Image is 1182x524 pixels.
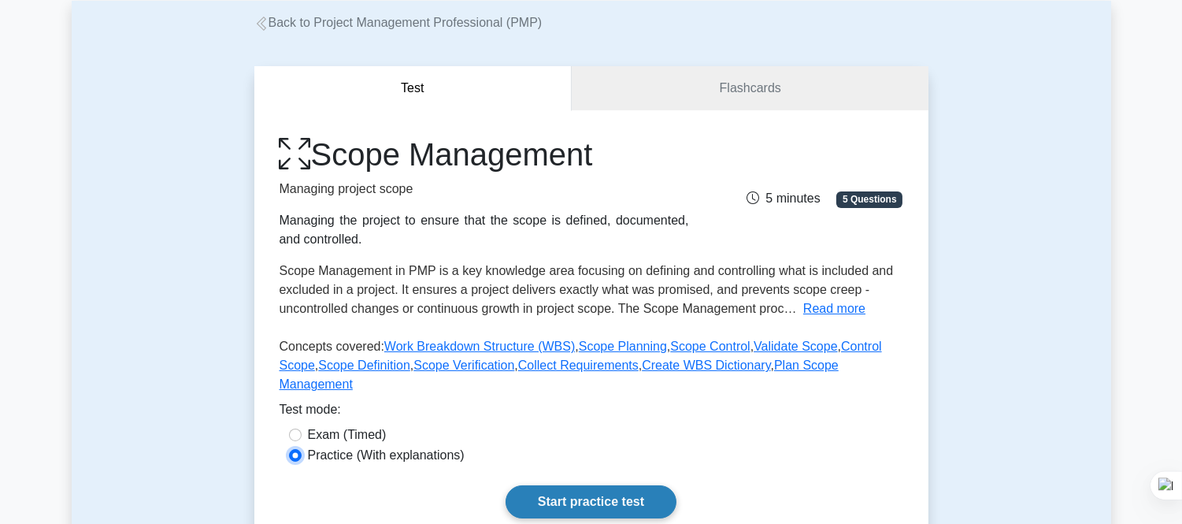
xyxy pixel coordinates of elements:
[413,359,514,372] a: Scope Verification
[254,16,543,29] a: Back to Project Management Professional (PMP)
[518,359,639,372] a: Collect Requirements
[308,426,387,444] label: Exam (Timed)
[280,180,689,199] p: Managing project scope
[280,264,894,315] span: Scope Management in PMP is a key knowledge area focusing on defining and controlling what is incl...
[254,66,572,111] button: Test
[572,66,928,111] a: Flashcards
[280,136,689,173] h1: Scope Management
[280,337,903,400] p: Concepts covered: , , , , , , , , ,
[280,400,903,426] div: Test mode:
[308,446,465,465] label: Practice (With explanations)
[747,191,820,205] span: 5 minutes
[803,299,865,318] button: Read more
[384,340,575,353] a: Work Breakdown Structure (WBS)
[642,359,770,372] a: Create WBS Dictionary
[579,340,667,353] a: Scope Planning
[318,359,410,372] a: Scope Definition
[506,485,676,518] a: Start practice test
[280,211,689,249] div: Managing the project to ensure that the scope is defined, documented, and controlled.
[754,340,837,353] a: Validate Scope
[836,191,902,207] span: 5 Questions
[670,340,750,353] a: Scope Control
